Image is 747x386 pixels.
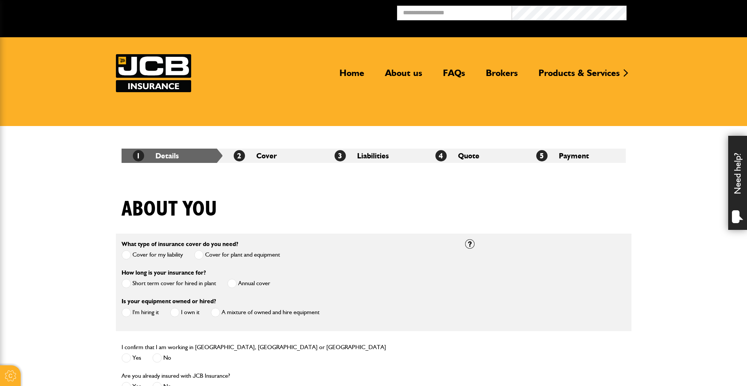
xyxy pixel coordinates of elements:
li: Cover [222,149,323,163]
li: Details [122,149,222,163]
li: Quote [424,149,525,163]
label: A mixture of owned and hire equipment [211,308,319,317]
label: I own it [170,308,199,317]
label: Short term cover for hired in plant [122,279,216,288]
span: 2 [234,150,245,161]
label: Cover for plant and equipment [194,250,280,260]
a: Products & Services [533,67,625,85]
li: Liabilities [323,149,424,163]
a: JCB Insurance Services [116,54,191,92]
button: Broker Login [627,6,741,17]
a: About us [379,67,428,85]
label: What type of insurance cover do you need? [122,241,238,247]
a: Home [334,67,370,85]
label: Is your equipment owned or hired? [122,298,216,304]
label: No [152,353,171,363]
span: 5 [536,150,548,161]
label: Annual cover [227,279,270,288]
span: 1 [133,150,144,161]
span: 4 [435,150,447,161]
label: Yes [122,353,141,363]
li: Payment [525,149,626,163]
label: I confirm that I am working in [GEOGRAPHIC_DATA], [GEOGRAPHIC_DATA] or [GEOGRAPHIC_DATA] [122,344,386,350]
label: How long is your insurance for? [122,270,206,276]
h1: About you [122,197,217,222]
label: Are you already insured with JCB Insurance? [122,373,230,379]
a: FAQs [437,67,471,85]
img: JCB Insurance Services logo [116,54,191,92]
div: Need help? [728,136,747,230]
span: 3 [335,150,346,161]
label: I'm hiring it [122,308,159,317]
label: Cover for my liability [122,250,183,260]
a: Brokers [480,67,523,85]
